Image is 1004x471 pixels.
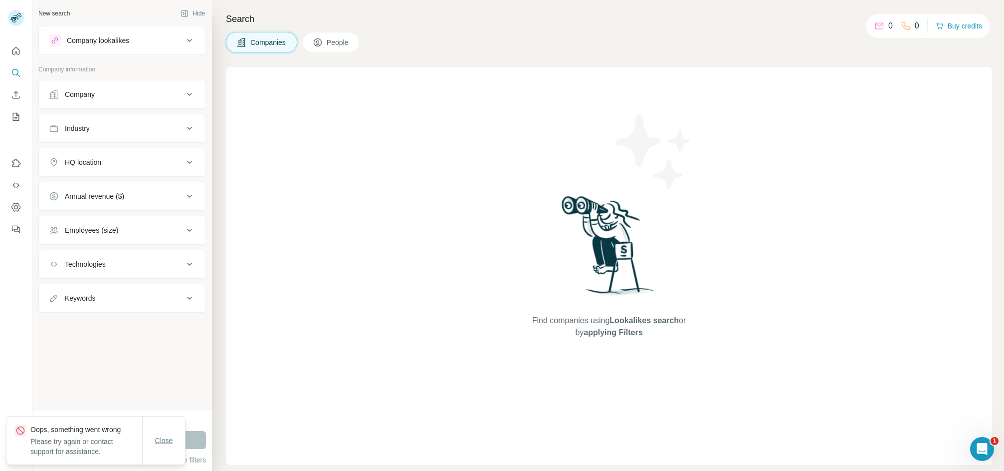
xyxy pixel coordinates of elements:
[38,9,70,18] div: New search
[250,37,287,47] span: Companies
[8,86,24,104] button: Enrich CSV
[327,37,350,47] span: People
[584,328,642,337] span: applying Filters
[65,259,106,269] div: Technologies
[226,12,992,26] h4: Search
[65,157,101,167] div: HQ location
[39,286,205,310] button: Keywords
[970,437,994,461] iframe: Intercom live chat
[67,35,129,45] div: Company lookalikes
[155,436,173,446] span: Close
[8,154,24,172] button: Use Surfe on LinkedIn
[8,220,24,238] button: Feedback
[39,116,205,140] button: Industry
[8,176,24,194] button: Use Surfe API
[609,316,679,325] span: Lookalikes search
[65,225,118,235] div: Employees (size)
[936,19,982,33] button: Buy credits
[609,107,699,197] img: Surfe Illustration - Stars
[915,20,919,32] p: 0
[65,293,95,303] div: Keywords
[991,437,999,445] span: 1
[888,20,893,32] p: 0
[39,184,205,208] button: Annual revenue ($)
[39,252,205,276] button: Technologies
[38,65,206,74] p: Company information
[30,437,142,457] p: Please try again or contact support for assistance.
[148,432,180,450] button: Close
[39,218,205,242] button: Employees (size)
[65,123,90,133] div: Industry
[8,64,24,82] button: Search
[65,89,95,99] div: Company
[174,6,212,21] button: Hide
[529,315,689,339] span: Find companies using or by
[30,425,142,435] p: Oops, something went wrong
[39,150,205,174] button: HQ location
[39,28,205,52] button: Company lookalikes
[557,193,661,305] img: Surfe Illustration - Woman searching with binoculars
[8,42,24,60] button: Quick start
[8,198,24,216] button: Dashboard
[65,191,124,201] div: Annual revenue ($)
[8,108,24,126] button: My lists
[39,82,205,106] button: Company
